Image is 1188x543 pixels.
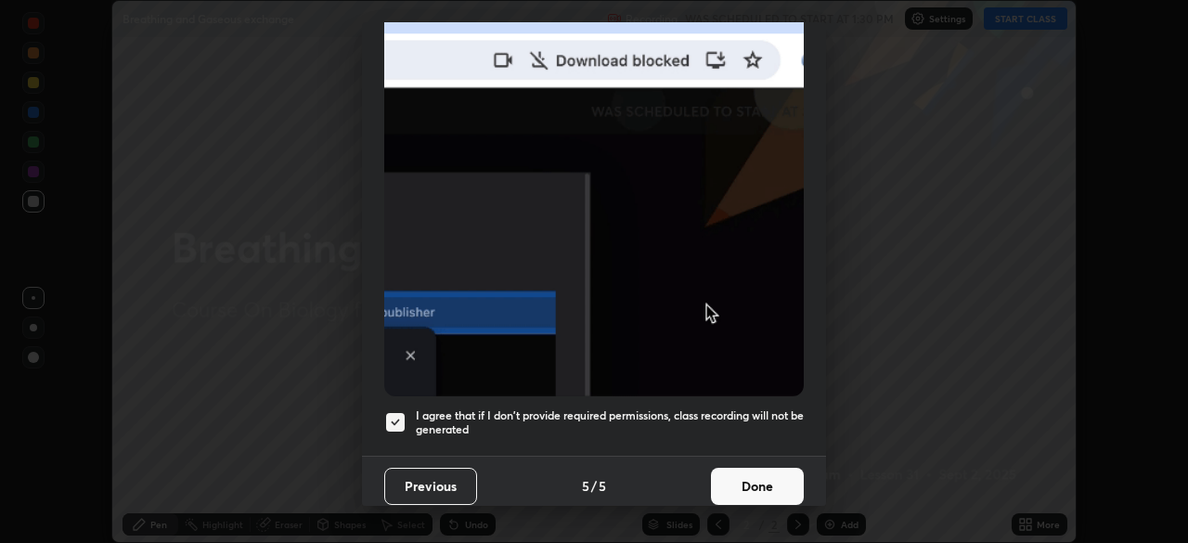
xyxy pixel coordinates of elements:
[591,476,597,496] h4: /
[711,468,804,505] button: Done
[416,408,804,437] h5: I agree that if I don't provide required permissions, class recording will not be generated
[384,468,477,505] button: Previous
[582,476,589,496] h4: 5
[599,476,606,496] h4: 5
